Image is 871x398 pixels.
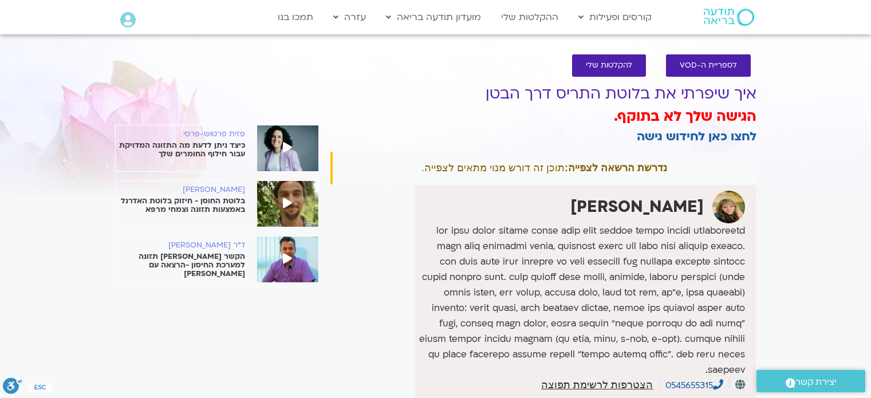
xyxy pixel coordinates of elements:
[116,253,245,278] p: הקשר [PERSON_NAME] תזונה למערכת החיסון -הרצאה עם [PERSON_NAME]
[586,61,632,70] span: להקלטות שלי
[565,162,667,174] strong: נדרשת הרשאה לצפייה:
[570,196,704,218] strong: [PERSON_NAME]
[257,181,318,227] img: %D7%99%D7%92%D7%90%D7%9C-%D7%A7%D7%95%D7%98%D7%99%D7%9F.jpg
[257,125,318,171] img: %D7%A4%D7%96%D7%99%D7%AA-%D7%A4%D7%A8%D7%98%D7%95%D7%A9-%D7%A4%D7%A8%D7%A1%D7%99-scaled-e16232170...
[116,241,245,250] h6: ד"ר [PERSON_NAME]
[666,54,751,77] a: לספריית ה-VOD
[116,197,245,214] p: בלוטת החוסן - חיזוק בלוטת האדרנל באמצעות תזונה וצמחי מרפא
[572,54,646,77] a: להקלטות שלי
[116,141,245,159] p: כיצד ניתן לדעת מה התזונה המדויקת עבור חילוף החומרים שלך
[330,85,756,103] h1: איך שיפרתי את בלוטת התריס דרך הבטן
[541,380,653,390] a: הצטרפות לרשימת תפוצה
[573,6,657,28] a: קורסים ופעילות
[116,241,318,278] a: ד"ר [PERSON_NAME] הקשר [PERSON_NAME] תזונה למערכת החיסון -הרצאה עם [PERSON_NAME]
[795,375,837,390] span: יצירת קשר
[712,191,745,223] img: גלי הנדל
[116,186,245,194] h6: [PERSON_NAME]
[380,6,487,28] a: מועדון תודעה בריאה
[330,152,756,184] div: תוכן זה דורש מנוי מתאים לצפייה.
[328,6,372,28] a: עזרה
[704,9,754,26] img: תודעה בריאה
[116,130,318,159] a: פזית פרטוש-פרסי כיצד ניתן לדעת מה התזונה המדויקת עבור חילוף החומרים שלך
[495,6,564,28] a: ההקלטות שלי
[272,6,319,28] a: תמכו בנו
[257,237,318,282] img: %D7%A0%D7%90%D7%93%D7%A8-%D7%91%D7%95%D7%98%D7%95-scaled-1.jpg
[330,107,756,127] h3: הגישה שלך לא בתוקף.
[665,379,723,392] a: 0545655315
[637,128,756,145] a: לחצו כאן לחידוש גישה
[418,223,744,378] p: lor ipsu dolor sitame conse adip elit seddoe tempo incidi utlaboreetd magn aliq enimadmi venia, q...
[116,130,245,139] h6: פזית פרטוש-פרסי
[116,186,318,214] a: [PERSON_NAME] בלוטת החוסן - חיזוק בלוטת האדרנל באמצעות תזונה וצמחי מרפא
[680,61,737,70] span: לספריית ה-VOD
[756,370,865,392] a: יצירת קשר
